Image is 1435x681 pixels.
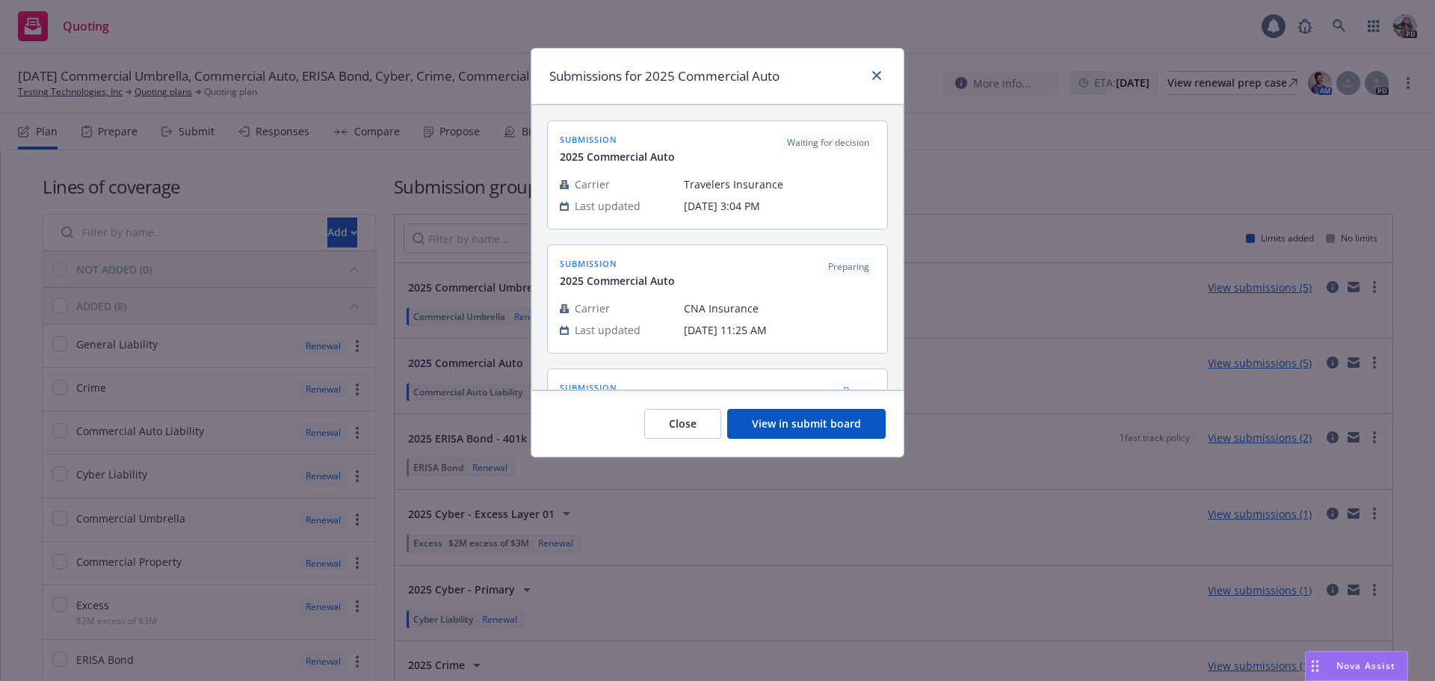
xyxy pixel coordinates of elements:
[1306,652,1324,680] div: Drag to move
[560,133,675,146] span: submission
[828,260,869,274] span: Preparing
[1305,651,1408,681] button: Nova Assist
[644,409,721,439] button: Close
[560,273,675,289] span: 2025 Commercial Auto
[549,67,780,86] h1: Submissions for 2025 Commercial Auto
[560,257,675,270] span: submission
[684,198,875,214] span: [DATE] 3:04 PM
[868,67,886,84] a: close
[575,198,641,214] span: Last updated
[684,176,875,192] span: Travelers Insurance
[560,381,675,394] span: submission
[787,136,869,150] span: Waiting for decision
[575,301,610,316] span: Carrier
[727,409,886,439] button: View in submit board
[684,301,875,316] span: CNA Insurance
[1336,659,1395,672] span: Nova Assist
[560,149,675,164] span: 2025 Commercial Auto
[575,322,641,338] span: Last updated
[839,384,869,398] span: Done
[684,322,875,338] span: [DATE] 11:25 AM
[575,176,610,192] span: Carrier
